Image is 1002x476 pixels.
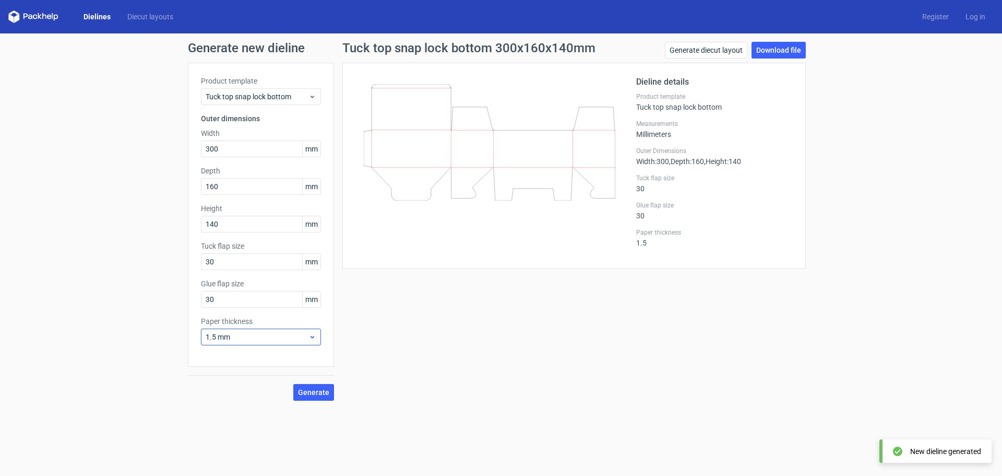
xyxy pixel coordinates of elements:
a: Generate diecut layout [665,42,747,59]
span: mm [302,292,320,307]
a: Register [914,11,957,22]
label: Product template [636,92,793,101]
span: , Depth : 160 [669,157,704,166]
span: Width : 300 [636,157,669,166]
span: Generate [298,389,329,396]
a: Download file [751,42,806,59]
label: Tuck flap size [201,241,321,251]
label: Tuck flap size [636,174,793,182]
div: Tuck top snap lock bottom [636,92,793,111]
label: Paper thickness [201,316,321,327]
label: Outer Dimensions [636,147,793,155]
span: , Height : 140 [704,157,741,166]
span: mm [302,254,320,270]
label: Product template [201,76,321,86]
h1: Generate new dieline [188,42,814,54]
label: Measurements [636,120,793,128]
button: Generate [293,384,334,401]
div: 1.5 [636,228,793,247]
label: Height [201,203,321,214]
div: New dieline generated [910,446,981,457]
span: mm [302,141,320,157]
h1: Tuck top snap lock bottom 300x160x140mm [342,42,595,54]
a: Dielines [75,11,119,22]
label: Depth [201,166,321,176]
label: Paper thickness [636,228,793,237]
span: mm [302,179,320,194]
div: 30 [636,174,793,193]
a: Diecut layouts [119,11,182,22]
a: Log in [957,11,994,22]
div: 30 [636,201,793,220]
label: Glue flap size [201,278,321,289]
span: mm [302,216,320,232]
span: Tuck top snap lock bottom [206,91,308,102]
h2: Dieline details [636,76,793,88]
span: 1.5 mm [206,332,308,342]
div: Millimeters [636,120,793,138]
label: Width [201,128,321,138]
h3: Outer dimensions [201,113,321,124]
label: Glue flap size [636,201,793,210]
